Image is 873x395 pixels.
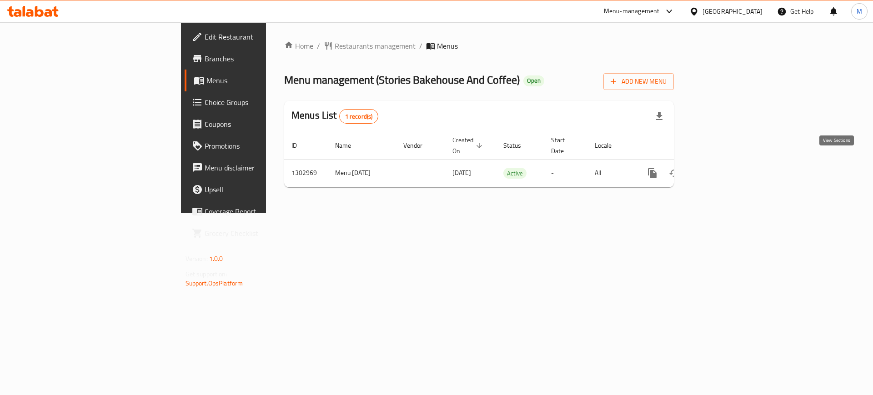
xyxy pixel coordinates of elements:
span: Open [523,77,544,85]
a: Coverage Report [185,200,327,222]
span: Add New Menu [611,76,667,87]
span: Restaurants management [335,40,416,51]
a: Support.OpsPlatform [186,277,243,289]
span: Vendor [403,140,434,151]
a: Menus [185,70,327,91]
span: Menus [206,75,320,86]
span: Promotions [205,140,320,151]
span: Start Date [551,135,577,156]
a: Branches [185,48,327,70]
a: Coupons [185,113,327,135]
td: All [587,159,634,187]
span: Version: [186,253,208,265]
a: Grocery Checklist [185,222,327,244]
a: Menu disclaimer [185,157,327,179]
span: Name [335,140,363,151]
a: Restaurants management [324,40,416,51]
span: [DATE] [452,167,471,179]
span: Locale [595,140,623,151]
table: enhanced table [284,132,736,187]
th: Actions [634,132,736,160]
nav: breadcrumb [284,40,674,51]
span: Grocery Checklist [205,228,320,239]
span: Menu management ( Stories Bakehouse And Coffee ) [284,70,520,90]
span: Upsell [205,184,320,195]
a: Promotions [185,135,327,157]
span: Branches [205,53,320,64]
h2: Menus List [291,109,378,124]
span: ID [291,140,309,151]
td: - [544,159,587,187]
span: Coverage Report [205,206,320,217]
span: Status [503,140,533,151]
button: Change Status [663,162,685,184]
span: Menu disclaimer [205,162,320,173]
span: 1 record(s) [340,112,378,121]
span: 1.0.0 [209,253,223,265]
span: Coupons [205,119,320,130]
td: Menu [DATE] [328,159,396,187]
div: Menu-management [604,6,660,17]
a: Choice Groups [185,91,327,113]
li: / [419,40,422,51]
span: M [857,6,862,16]
div: Open [523,75,544,86]
span: Created On [452,135,485,156]
div: Total records count [339,109,379,124]
button: more [642,162,663,184]
div: [GEOGRAPHIC_DATA] [702,6,763,16]
div: Export file [648,105,670,127]
a: Upsell [185,179,327,200]
a: Edit Restaurant [185,26,327,48]
span: Choice Groups [205,97,320,108]
span: Get support on: [186,268,227,280]
span: Edit Restaurant [205,31,320,42]
span: Active [503,168,527,179]
button: Add New Menu [603,73,674,90]
span: Menus [437,40,458,51]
